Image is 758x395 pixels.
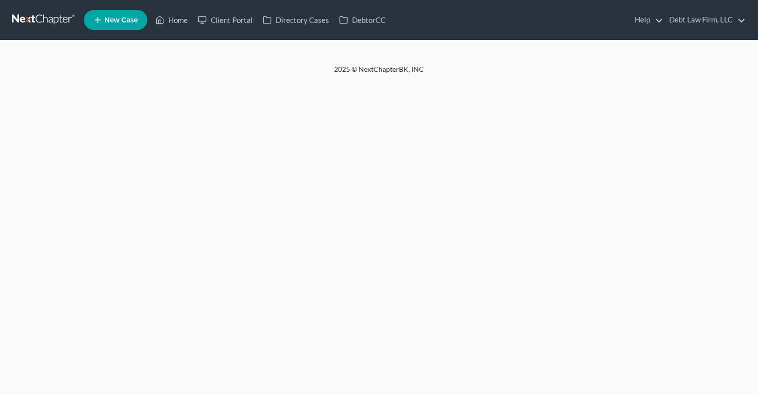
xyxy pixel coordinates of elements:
a: Help [630,11,663,29]
new-legal-case-button: New Case [84,10,147,30]
div: 2025 © NextChapterBK, INC [94,64,664,82]
a: Directory Cases [258,11,334,29]
a: DebtorCC [334,11,390,29]
a: Client Portal [193,11,258,29]
a: Debt Law Firm, LLC [664,11,746,29]
a: Home [150,11,193,29]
